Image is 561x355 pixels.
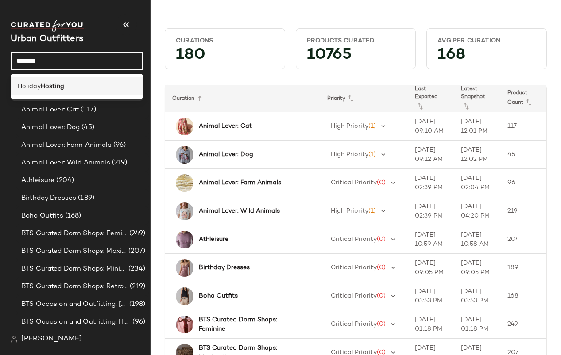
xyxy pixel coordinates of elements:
span: High Priority [331,123,368,130]
span: BTS Occasion and Outfitting: [PERSON_NAME] to Party [21,299,128,309]
span: BTS Curated Dorm Shops: Feminine [21,229,128,239]
b: Animal Lover: Farm Animals [199,178,281,187]
td: 168 [500,282,547,310]
td: 45 [500,141,547,169]
span: Animal Lover: Dog [21,122,80,133]
th: Curation [165,85,320,112]
td: [DATE] 02:39 PM [408,197,454,225]
span: (0) [377,264,386,271]
span: BTS Occasion and Outfitting: Homecoming Dresses [21,317,131,327]
b: Birthday Dresses [199,263,250,272]
img: 102059615_004_b [176,146,193,164]
img: 103171302_054_b [176,259,193,277]
th: Latest Snapshot [454,85,500,112]
span: (1) [368,208,376,214]
td: [DATE] 12:01 PM [454,112,500,141]
div: 10765 [300,49,412,65]
span: BTS Curated Dorm Shops: Retro+ Boho [21,282,128,292]
img: svg%3e [11,336,18,343]
b: Animal Lover: Cat [199,122,252,131]
img: cfy_white_logo.C9jOOHJF.svg [11,20,86,32]
b: BTS Curated Dorm Shops: Feminine [199,315,304,334]
span: Animal Lover: Farm Animals [21,140,112,150]
b: Boho Outfits [199,291,238,301]
div: 180 [169,49,281,65]
span: BTS Curated Dorm Shops: Maximalist [21,246,127,256]
img: 96915335_001_b [176,287,193,305]
td: [DATE] 12:02 PM [454,141,500,169]
th: Last Exported [408,85,454,112]
td: [DATE] 09:05 PM [454,254,500,282]
span: Animal Lover: Wild Animals [21,158,110,168]
span: Critical Priority [331,179,377,186]
div: Products Curated [307,37,405,45]
td: 96 [500,169,547,197]
span: Animal Lover: Cat [21,105,79,115]
td: [DATE] 02:04 PM [454,169,500,197]
span: (207) [127,246,145,256]
td: 204 [500,225,547,254]
span: Athleisure [21,176,54,186]
td: [DATE] 09:05 PM [408,254,454,282]
span: (219) [128,282,145,292]
span: Current Company Name [11,34,83,44]
img: 101075752_010_b [176,202,193,220]
span: High Priority [331,208,368,214]
b: Animal Lover: Dog [199,150,253,159]
span: (1) [368,123,376,130]
span: (168) [63,211,81,221]
span: (204) [54,176,74,186]
td: [DATE] 03:53 PM [454,282,500,310]
span: (45) [80,122,94,133]
td: [DATE] 09:10 AM [408,112,454,141]
b: Hosting [41,82,64,91]
b: Athleisure [199,235,228,244]
span: (1) [368,151,376,158]
td: [DATE] 10:58 AM [454,225,500,254]
span: Boho Outfits [21,211,63,221]
td: [DATE] 09:12 AM [408,141,454,169]
td: [DATE] 04:20 PM [454,197,500,225]
span: (0) [377,293,386,299]
span: (198) [128,299,145,309]
span: Critical Priority [331,321,377,328]
span: (96) [112,140,126,150]
span: (117) [79,105,96,115]
td: 189 [500,254,547,282]
th: Product Count [500,85,547,112]
span: High Priority [331,151,368,158]
span: [PERSON_NAME] [21,334,82,344]
span: (219) [110,158,128,168]
span: Birthday Dresses [21,193,76,203]
img: 101332914_073_b [176,174,193,192]
td: [DATE] 10:59 AM [408,225,454,254]
span: (0) [377,236,386,243]
th: Priority [320,85,408,112]
img: 102187119_066_b2 [176,316,193,333]
span: (0) [377,179,386,186]
span: Critical Priority [331,293,377,299]
span: (96) [131,317,145,327]
div: Curations [176,37,274,45]
td: [DATE] 03:53 PM [408,282,454,310]
td: [DATE] 01:18 PM [454,310,500,339]
span: (0) [377,321,386,328]
td: [DATE] 01:18 PM [408,310,454,339]
td: [DATE] 02:39 PM [408,169,454,197]
span: Holiday [18,82,41,91]
span: BTS Curated Dorm Shops: Minimalist [21,264,127,274]
td: 219 [500,197,547,225]
b: Animal Lover: Wild Animals [199,206,280,216]
span: Critical Priority [331,236,377,243]
td: 249 [500,310,547,339]
img: 102152303_061_b [176,231,193,248]
span: (249) [128,229,145,239]
span: (189) [76,193,94,203]
span: Critical Priority [331,264,377,271]
div: Avg.per Curation [437,37,536,45]
div: 168 [430,49,543,65]
span: (234) [127,264,145,274]
img: 99443566_066_b [176,118,193,135]
td: 117 [500,112,547,141]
